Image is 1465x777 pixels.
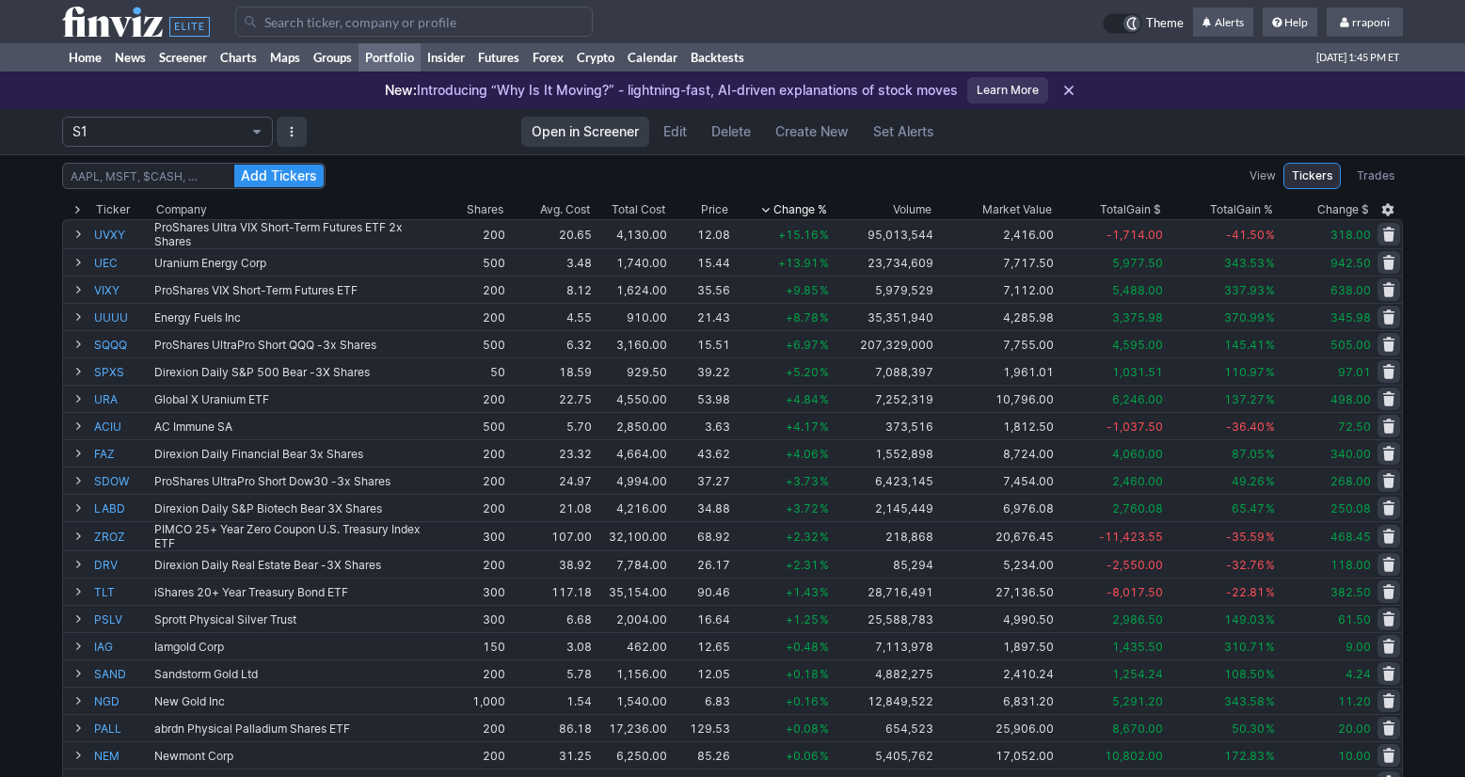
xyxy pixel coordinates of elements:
[1224,338,1265,352] span: 145.41
[154,310,438,325] div: Energy Fuels Inc
[935,439,1056,467] td: 8,724.00
[94,304,151,330] a: UUUU
[156,200,207,219] div: Company
[669,357,732,385] td: 39.22
[786,558,819,572] span: +2.31
[1107,558,1163,572] span: -2,550.00
[234,165,324,187] button: Add Tickers
[786,501,819,515] span: +3.72
[1112,338,1163,352] span: 4,595.00
[1224,392,1265,406] span: 137.27
[1330,501,1371,515] span: 250.08
[154,220,438,248] div: ProShares Ultra VIX Short-Term Futures ETF 2x Shares
[439,248,507,276] td: 500
[935,412,1056,439] td: 1,812.50
[820,558,829,572] span: %
[1112,365,1163,379] span: 1,031.51
[1266,640,1275,654] span: %
[612,200,665,219] div: Total Cost
[831,330,936,357] td: 207,329,000
[786,365,819,379] span: +5.20
[1352,15,1390,29] span: rraponi
[594,412,669,439] td: 2,850.00
[521,117,649,147] a: Open in Screener
[935,550,1056,578] td: 5,234.00
[94,742,151,769] a: NEM
[154,338,438,352] div: ProShares UltraPro Short QQQ -3x Shares
[935,276,1056,303] td: 7,112.00
[1266,310,1275,325] span: %
[786,530,819,544] span: +2.32
[820,585,829,599] span: %
[94,551,151,578] a: DRV
[1327,8,1403,38] a: rraponi
[820,365,829,379] span: %
[669,494,732,521] td: 34.88
[935,578,1056,605] td: 27,136.50
[831,357,936,385] td: 7,088,397
[526,43,570,71] a: Forex
[786,474,819,488] span: +3.73
[1330,558,1371,572] span: 118.00
[1266,338,1275,352] span: %
[669,303,732,330] td: 21.43
[594,578,669,605] td: 35,154.00
[94,579,151,605] a: TLT
[94,715,151,741] a: PALL
[873,122,934,141] span: Set Alerts
[935,521,1056,550] td: 20,676.45
[711,122,751,141] span: Delete
[439,412,507,439] td: 500
[594,219,669,248] td: 4,130.00
[594,659,669,687] td: 1,156.00
[820,256,829,270] span: %
[439,632,507,659] td: 150
[669,439,732,467] td: 43.62
[1224,256,1265,270] span: 343.53
[62,200,92,219] div: Expand All
[154,522,438,550] div: PIMCO 25+ Year Zero Coupon U.S. Treasury Index ETF
[786,585,819,599] span: +1.43
[594,303,669,330] td: 910.00
[62,163,326,189] input: Search
[831,632,936,659] td: 7,113,978
[820,228,829,242] span: %
[1210,200,1273,219] div: Gain %
[439,494,507,521] td: 200
[439,578,507,605] td: 300
[1210,200,1236,219] span: Total
[786,310,819,325] span: +8.78
[1224,640,1265,654] span: 310.71
[982,200,1052,219] span: Market Value
[154,474,438,488] div: ProShares UltraPro Short Dow30 -3x Shares
[1224,612,1265,626] span: 149.03
[94,249,151,276] a: UEC
[1226,420,1265,434] span: -36.40
[1112,283,1163,297] span: 5,488.00
[507,357,594,385] td: 18.59
[1107,585,1163,599] span: -8,017.50
[1266,365,1275,379] span: %
[935,248,1056,276] td: 7,717.50
[786,283,819,297] span: +9.85
[439,659,507,687] td: 200
[831,659,936,687] td: 4,882,275
[831,276,936,303] td: 5,979,529
[439,439,507,467] td: 200
[1338,420,1371,434] span: 72.50
[358,43,421,71] a: Portfolio
[1112,667,1163,681] span: 1,254.24
[94,220,151,248] a: UVXY
[94,633,151,659] a: IAG
[507,303,594,330] td: 4.55
[1224,667,1265,681] span: 108.50
[307,43,358,71] a: Groups
[669,412,732,439] td: 3.63
[439,605,507,632] td: 300
[94,386,151,412] a: URA
[507,578,594,605] td: 117.18
[385,81,958,100] p: Introducing “Why Is It Moving?” - lightning-fast, AI-driven explanations of stock moves
[669,385,732,412] td: 53.98
[1224,310,1265,325] span: 370.99
[594,385,669,412] td: 4,550.00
